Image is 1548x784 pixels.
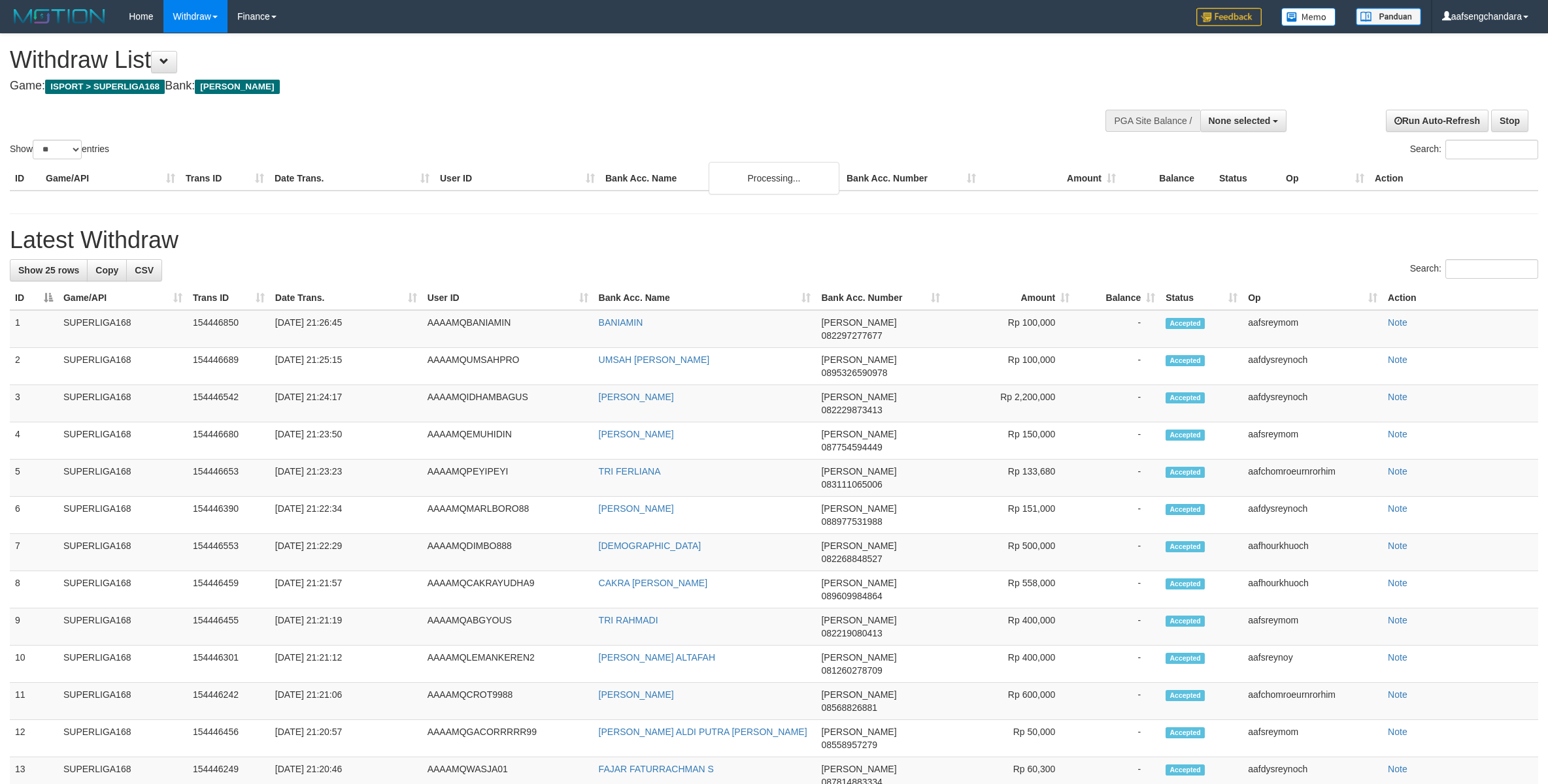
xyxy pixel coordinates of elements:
[599,689,674,700] a: [PERSON_NAME]
[1243,534,1383,571] td: aafhourkhuoch
[422,348,594,385] td: AAAAMQUMSAHPRO
[10,571,58,608] td: 8
[1370,166,1538,191] th: Action
[1243,422,1383,460] td: aafsreymom
[188,608,270,646] td: 154446455
[945,683,1075,720] td: Rp 600,000
[599,615,658,625] a: TRI RAHMADI
[10,310,58,348] td: 1
[1388,541,1407,551] a: Note
[41,166,180,191] th: Game/API
[1445,259,1538,279] input: Search:
[1383,286,1538,310] th: Action
[270,286,422,310] th: Date Trans.: activate to sort column ascending
[821,317,896,328] span: [PERSON_NAME]
[10,608,58,646] td: 9
[1075,422,1160,460] td: -
[270,646,422,683] td: [DATE] 21:21:12
[841,166,981,191] th: Bank Acc. Number
[821,615,896,625] span: [PERSON_NAME]
[1243,385,1383,422] td: aafdysreynoch
[1075,683,1160,720] td: -
[1166,430,1205,441] span: Accepted
[1388,392,1407,402] a: Note
[945,286,1075,310] th: Amount: activate to sort column ascending
[422,310,594,348] td: AAAAMQBANIAMIN
[58,646,188,683] td: SUPERLIGA168
[188,310,270,348] td: 154446850
[821,591,882,601] span: Copy 089609984864 to clipboard
[58,310,188,348] td: SUPERLIGA168
[945,571,1075,608] td: Rp 558,000
[821,442,882,452] span: Copy 087754594449 to clipboard
[58,385,188,422] td: SUPERLIGA168
[821,516,882,527] span: Copy 088977531988 to clipboard
[1121,166,1214,191] th: Balance
[599,466,661,477] a: TRI FERLIANA
[10,534,58,571] td: 7
[10,683,58,720] td: 11
[1388,727,1407,737] a: Note
[188,286,270,310] th: Trans ID: activate to sort column ascending
[58,720,188,757] td: SUPERLIGA168
[1388,689,1407,700] a: Note
[422,385,594,422] td: AAAAMQIDHAMBAGUS
[1166,727,1205,738] span: Accepted
[1075,571,1160,608] td: -
[422,286,594,310] th: User ID: activate to sort column ascending
[1166,764,1205,776] span: Accepted
[821,503,896,514] span: [PERSON_NAME]
[1075,534,1160,571] td: -
[1209,116,1271,126] span: None selected
[10,227,1538,253] h1: Latest Withdraw
[821,405,882,415] span: Copy 082229873413 to clipboard
[18,265,79,275] span: Show 25 rows
[58,422,188,460] td: SUPERLIGA168
[1196,8,1262,26] img: Feedback.jpg
[135,265,154,275] span: CSV
[422,497,594,534] td: AAAAMQMARLBORO88
[821,429,896,439] span: [PERSON_NAME]
[821,740,877,750] span: Copy 08558957279 to clipboard
[1388,429,1407,439] a: Note
[945,310,1075,348] td: Rp 100,000
[270,683,422,720] td: [DATE] 21:21:06
[1243,646,1383,683] td: aafsreynoy
[10,259,88,281] a: Show 25 rows
[821,541,896,551] span: [PERSON_NAME]
[1491,110,1528,132] a: Stop
[10,497,58,534] td: 6
[1075,720,1160,757] td: -
[821,764,896,774] span: [PERSON_NAME]
[599,578,708,588] a: CAKRA [PERSON_NAME]
[1410,259,1538,279] label: Search:
[1166,355,1205,366] span: Accepted
[422,571,594,608] td: AAAAMQCAKRAYUDHA9
[270,385,422,422] td: [DATE] 21:24:17
[188,683,270,720] td: 154446242
[821,466,896,477] span: [PERSON_NAME]
[709,162,839,195] div: Processing...
[1243,460,1383,497] td: aafchomroeurnrorhim
[821,578,896,588] span: [PERSON_NAME]
[594,286,816,310] th: Bank Acc. Name: activate to sort column ascending
[10,385,58,422] td: 3
[1075,348,1160,385] td: -
[1214,166,1281,191] th: Status
[1166,467,1205,478] span: Accepted
[599,541,701,551] a: [DEMOGRAPHIC_DATA]
[945,422,1075,460] td: Rp 150,000
[422,422,594,460] td: AAAAMQEMUHIDIN
[821,628,882,638] span: Copy 082219080413 to clipboard
[1075,497,1160,534] td: -
[87,259,127,281] a: Copy
[599,317,643,328] a: BANIAMIN
[1243,683,1383,720] td: aafchomroeurnrorhim
[270,571,422,608] td: [DATE] 21:21:57
[1200,110,1287,132] button: None selected
[599,652,715,663] a: [PERSON_NAME] ALTAFAH
[1166,541,1205,552] span: Accepted
[188,385,270,422] td: 154446542
[945,720,1075,757] td: Rp 50,000
[1243,720,1383,757] td: aafsreymom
